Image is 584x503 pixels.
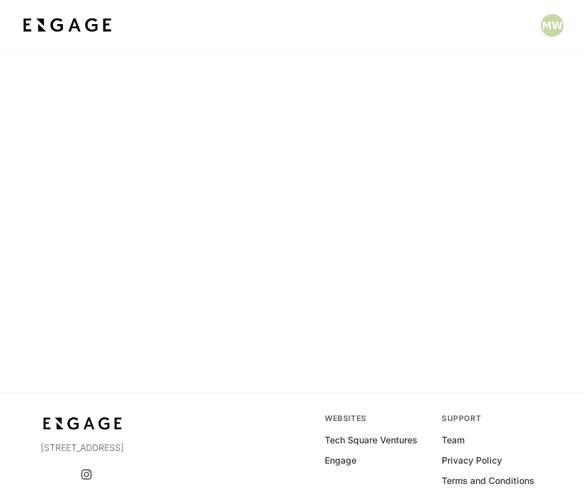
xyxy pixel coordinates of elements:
[325,413,426,424] div: Websites
[325,454,357,467] a: Engage
[41,469,187,480] ul: Social media
[541,14,564,37] button: Open profile menu
[41,469,51,480] a: LinkedIn
[541,14,564,37] img: Profile picture of Michael Wood
[41,441,187,454] p: [STREET_ADDRESS]
[20,14,114,37] img: bdf1fb74-1727-4ba0-a5bd-bc74ae9fc70b.jpeg
[41,413,125,434] img: bdf1fb74-1727-4ba0-a5bd-bc74ae9fc70b.jpeg
[442,454,502,467] a: Privacy Policy
[442,413,543,424] div: Support
[81,469,92,480] a: Instagram
[442,474,534,487] a: Terms and Conditions
[442,434,465,446] a: Team
[61,469,71,480] a: X (Twitter)
[325,434,418,446] a: Tech Square Ventures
